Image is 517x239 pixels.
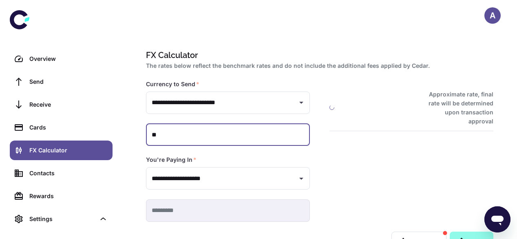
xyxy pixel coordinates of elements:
[296,173,307,184] button: Open
[29,123,108,132] div: Cards
[10,209,113,229] div: Settings
[146,156,197,164] label: You're Paying In
[420,90,493,126] h6: Approximate rate, final rate will be determined upon transaction approval
[29,214,95,223] div: Settings
[29,77,108,86] div: Send
[29,146,108,155] div: FX Calculator
[484,206,510,232] iframe: Button to launch messaging window
[484,7,501,24] button: A
[10,141,113,160] a: FX Calculator
[29,192,108,201] div: Rewards
[10,186,113,206] a: Rewards
[146,49,490,61] h1: FX Calculator
[10,72,113,92] a: Send
[10,118,113,137] a: Cards
[296,97,307,108] button: Open
[10,49,113,69] a: Overview
[10,95,113,114] a: Receive
[29,54,108,63] div: Overview
[10,163,113,183] a: Contacts
[29,169,108,178] div: Contacts
[29,100,108,109] div: Receive
[146,80,199,88] label: Currency to Send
